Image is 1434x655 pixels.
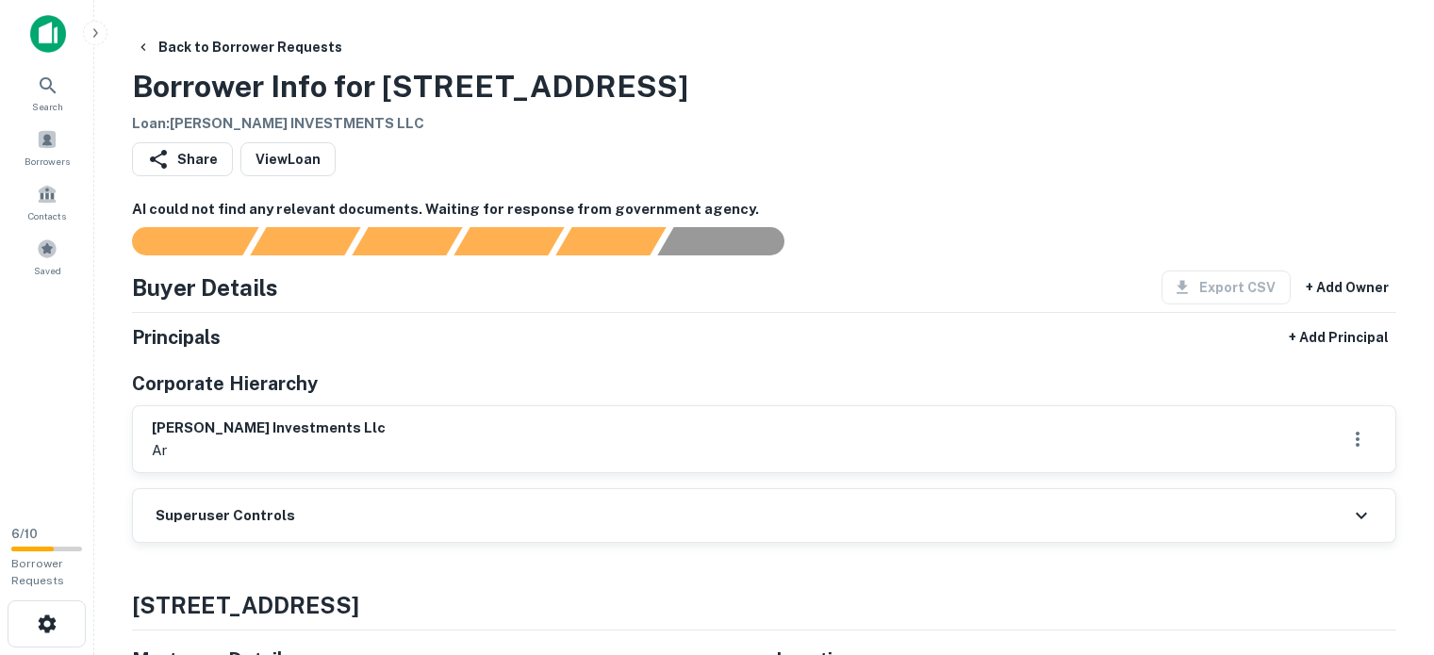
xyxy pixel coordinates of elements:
[152,439,386,462] p: ar
[453,227,564,255] div: Principals found, AI now looking for contact information...
[132,199,1396,221] h6: AI could not find any relevant documents. Waiting for response from government agency.
[658,227,807,255] div: AI fulfillment process complete.
[132,588,1396,622] h4: [STREET_ADDRESS]
[555,227,666,255] div: Principals found, still searching for contact information. This may take time...
[250,227,360,255] div: Your request is received and processing...
[1298,270,1396,304] button: + Add Owner
[128,30,350,64] button: Back to Borrower Requests
[6,231,89,282] a: Saved
[109,227,251,255] div: Sending borrower request to AI...
[132,323,221,352] h5: Principals
[152,418,386,439] h6: [PERSON_NAME] investments llc
[6,176,89,227] a: Contacts
[240,142,336,176] a: ViewLoan
[6,67,89,118] a: Search
[132,142,233,176] button: Share
[1340,504,1434,595] iframe: Chat Widget
[132,64,688,109] h3: Borrower Info for [STREET_ADDRESS]
[34,263,61,278] span: Saved
[30,15,66,53] img: capitalize-icon.png
[11,527,38,541] span: 6 / 10
[132,270,278,304] h4: Buyer Details
[11,557,64,587] span: Borrower Requests
[156,505,295,527] h6: Superuser Controls
[132,369,318,398] h5: Corporate Hierarchy
[1281,320,1396,354] button: + Add Principal
[32,99,63,114] span: Search
[6,122,89,172] a: Borrowers
[28,208,66,223] span: Contacts
[132,113,688,135] h6: Loan : [PERSON_NAME] INVESTMENTS LLC
[352,227,462,255] div: Documents found, AI parsing details...
[25,154,70,169] span: Borrowers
